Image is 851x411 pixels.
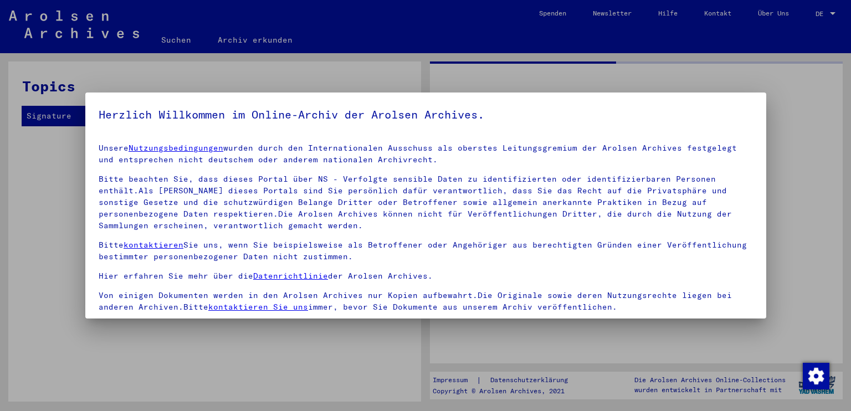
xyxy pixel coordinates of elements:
a: kontaktieren Sie uns [208,302,308,312]
h5: Herzlich Willkommen im Online-Archiv der Arolsen Archives. [99,106,753,124]
p: Bitte beachten Sie, dass dieses Portal über NS - Verfolgte sensible Daten zu identifizierten oder... [99,173,753,232]
a: Datenrichtlinie [253,271,328,281]
p: Hier erfahren Sie mehr über die der Arolsen Archives. [99,270,753,282]
p: Von einigen Dokumenten werden in den Arolsen Archives nur Kopien aufbewahrt.Die Originale sowie d... [99,290,753,313]
p: Unsere wurden durch den Internationalen Ausschuss als oberstes Leitungsgremium der Arolsen Archiv... [99,142,753,166]
div: Zustimmung ändern [802,362,829,389]
img: Zustimmung ändern [803,363,829,389]
p: Bitte Sie uns, wenn Sie beispielsweise als Betroffener oder Angehöriger aus berechtigten Gründen ... [99,239,753,263]
a: kontaktieren [124,240,183,250]
a: Nutzungsbedingungen [129,143,223,153]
